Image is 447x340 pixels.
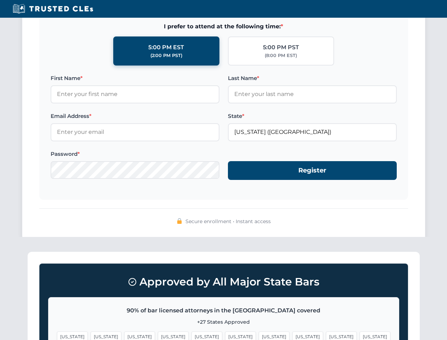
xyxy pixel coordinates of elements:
[51,22,397,31] span: I prefer to attend at the following time:
[228,161,397,180] button: Register
[265,52,297,59] div: (8:00 PM EST)
[57,318,390,326] p: +27 States Approved
[148,43,184,52] div: 5:00 PM EST
[177,218,182,224] img: 🔒
[11,4,95,14] img: Trusted CLEs
[51,150,219,158] label: Password
[228,123,397,141] input: Florida (FL)
[57,306,390,315] p: 90% of bar licensed attorneys in the [GEOGRAPHIC_DATA] covered
[48,272,399,291] h3: Approved by All Major State Bars
[150,52,182,59] div: (2:00 PM PST)
[228,112,397,120] label: State
[263,43,299,52] div: 5:00 PM PST
[185,217,271,225] span: Secure enrollment • Instant access
[51,112,219,120] label: Email Address
[51,123,219,141] input: Enter your email
[51,85,219,103] input: Enter your first name
[228,74,397,83] label: Last Name
[228,85,397,103] input: Enter your last name
[51,74,219,83] label: First Name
